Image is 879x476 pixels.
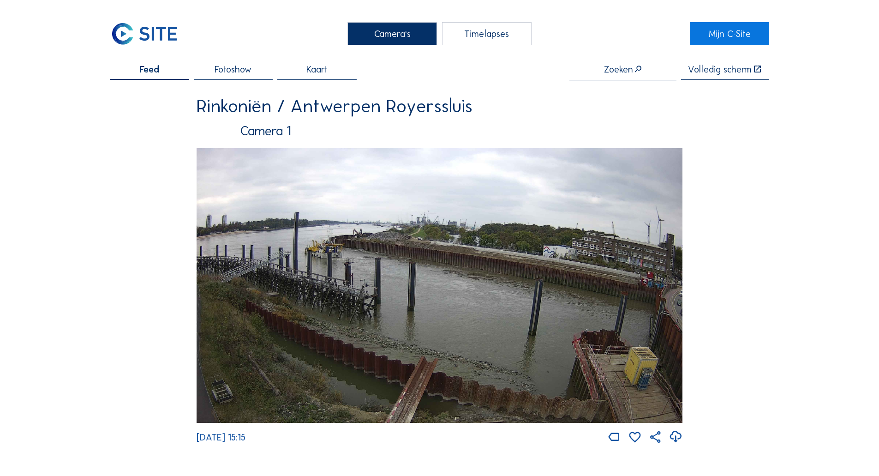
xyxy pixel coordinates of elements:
[197,432,245,443] span: [DATE] 15:15
[306,65,328,74] span: Kaart
[197,124,682,137] div: Camera 1
[139,65,159,74] span: Feed
[347,22,437,45] div: Camera's
[110,22,189,45] a: C-SITE Logo
[442,22,532,45] div: Timelapses
[688,65,752,74] div: Volledig scherm
[215,65,251,74] span: Fotoshow
[110,22,179,45] img: C-SITE Logo
[197,148,682,423] img: Image
[690,22,769,45] a: Mijn C-Site
[197,97,682,115] div: Rinkoniën / Antwerpen Royerssluis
